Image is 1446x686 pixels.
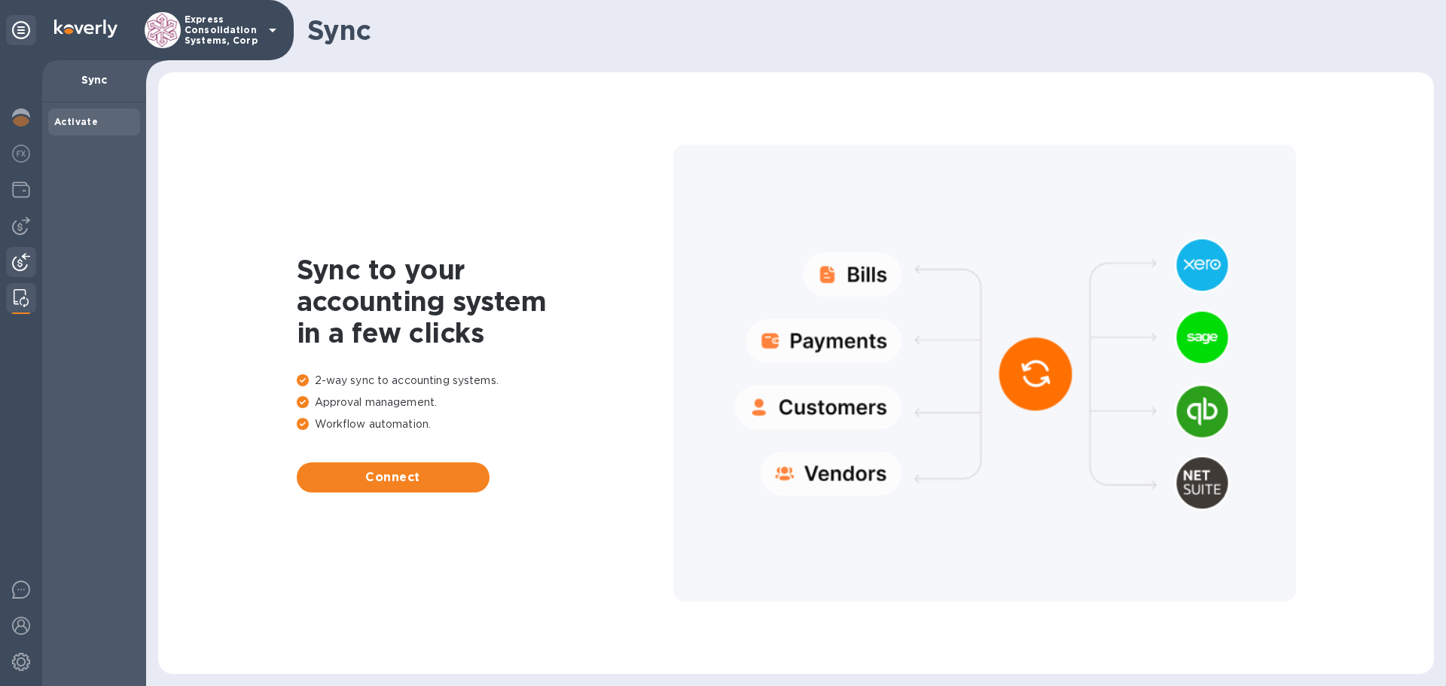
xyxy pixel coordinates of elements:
p: Approval management. [297,395,673,410]
p: 2-way sync to accounting systems. [297,373,673,389]
p: Express Consolidation Systems, Corp [185,14,260,46]
p: Sync [54,72,134,87]
img: Foreign exchange [12,145,30,163]
span: Connect [309,468,477,486]
b: Activate [54,116,98,127]
h1: Sync to your accounting system in a few clicks [297,254,673,349]
img: Logo [54,20,117,38]
img: Wallets [12,181,30,199]
h1: Sync [307,14,1422,46]
p: Workflow automation. [297,416,673,432]
div: Unpin categories [6,15,36,45]
button: Connect [297,462,490,492]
